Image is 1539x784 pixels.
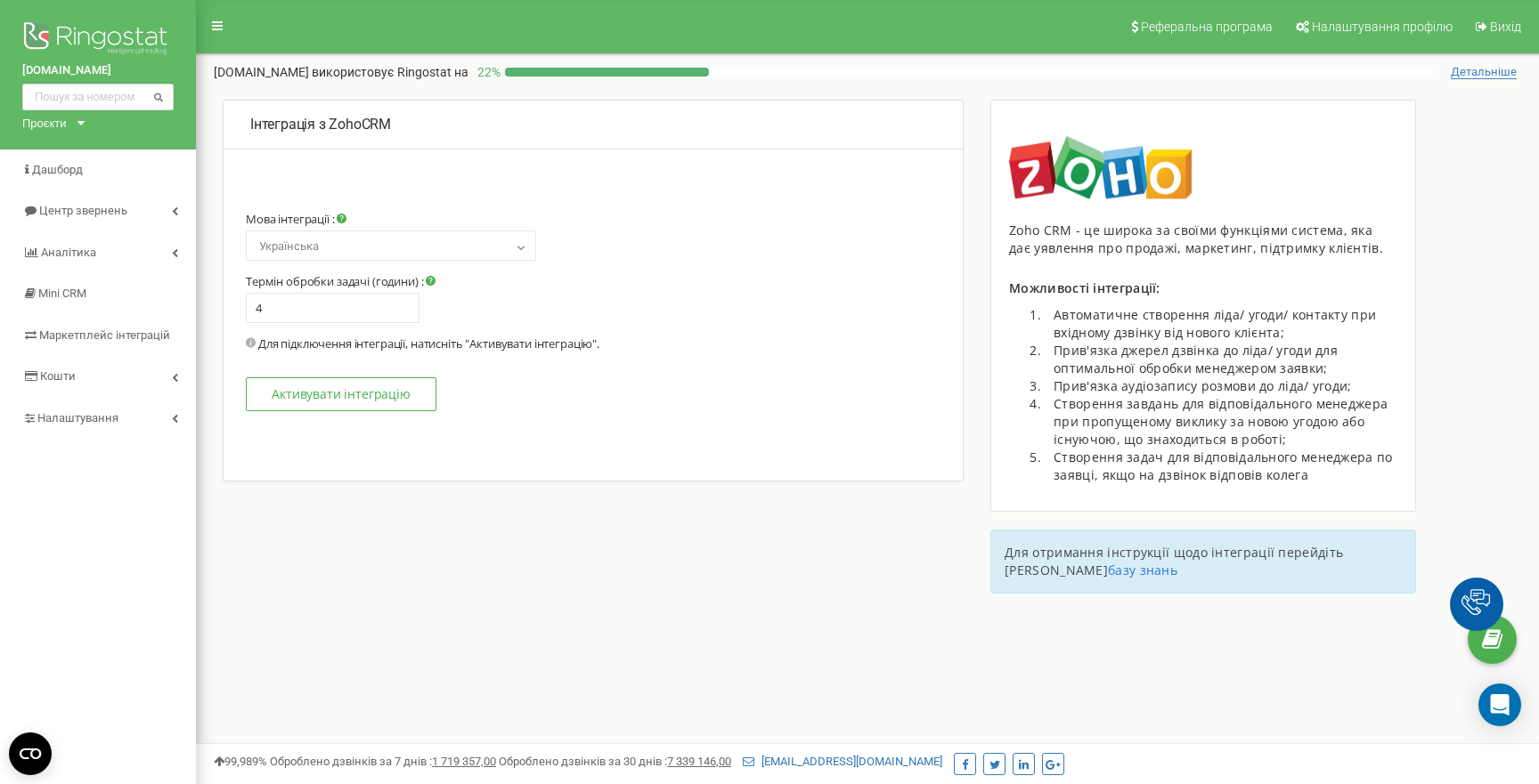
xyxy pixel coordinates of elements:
span: Аналiтика [41,246,96,259]
p: [DOMAIN_NAME] [214,63,468,81]
span: Кошти [40,369,76,383]
span: Центр звернень [39,204,127,217]
span: Оброблено дзвінків за 7 днів : [270,755,496,768]
span: Українська [246,230,536,261]
li: Створення завдань для відповідального менеджера при пропущеному виклику за новою угодою або існую... [1045,395,1397,449]
button: Активувати інтеграцію [246,377,436,411]
p: Інтеграція з ZohoCRM [250,115,936,135]
a: [EMAIL_ADDRESS][DOMAIN_NAME] [743,755,942,768]
img: Ringostat logo [22,18,174,62]
span: Налаштування профілю [1312,20,1453,34]
span: Маркетплейс інтеграцій [39,328,170,342]
a: базу знань [1108,562,1177,578]
p: Для отримання інструкції щодо інтеграції перейдіть [PERSON_NAME] [1005,544,1402,579]
p: 22 % [468,63,505,81]
input: Пошук за номером [22,84,174,110]
span: Дашборд [32,163,83,176]
span: Налаштування [37,411,118,424]
li: Створення задач для відповідального менеджера по заявці, якщо на дзвінок відповів колега [1045,449,1397,484]
a: [DOMAIN_NAME] [22,62,174,79]
span: Детальніше [1451,65,1517,79]
span: Реферальна програма [1141,20,1273,34]
span: 99,989% [214,755,267,768]
u: 7 339 146,00 [667,755,731,768]
div: Zoho CRM - це широка за своїми функціями система, яка дає уявлення про продажі, маркетинг, підтри... [1009,222,1397,257]
label: Мова інтеграції : [246,212,346,226]
span: Вихід [1490,20,1521,34]
span: Оброблено дзвінків за 30 днів : [499,755,731,768]
li: Прив'язка джерел дзвінка до ліда/ угоди для оптимальної обробки менеджером заявки; [1045,342,1397,377]
span: використовує Ringostat на [312,65,468,79]
div: Проєкти [22,115,67,132]
span: Для підключення інтеграції, натисніть "Активувати інтеграцію". [258,335,599,352]
u: 1 719 357,00 [432,755,496,768]
button: Open CMP widget [9,732,52,775]
span: Українська [252,234,530,259]
li: Прив'язка аудіозапису розмови до ліда/ угоди; [1045,377,1397,395]
p: Можливості інтеграції: [1009,279,1397,297]
label: Термін обробки задачі (години) : [246,274,436,288]
li: Автоматичне створення ліда/ угоди/ контакту при вхідному дзвінку від нового клієнта; [1045,306,1397,342]
img: image [1009,136,1192,199]
span: Mini CRM [38,287,86,300]
div: Open Intercom Messenger [1478,683,1521,726]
